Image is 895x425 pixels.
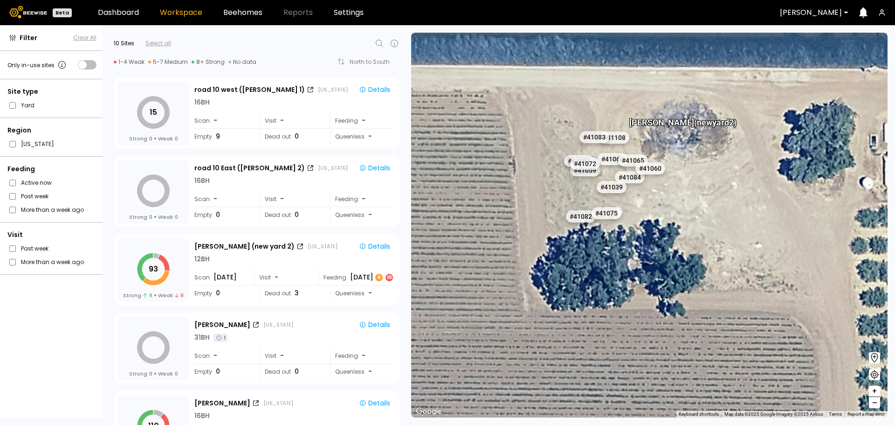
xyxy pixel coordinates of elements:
[160,9,202,16] a: Workspace
[21,205,84,215] label: More than a week ago
[263,399,293,407] div: [US_STATE]
[7,125,96,135] div: Region
[413,405,444,418] a: Open this area in Google Maps (opens a new window)
[280,194,284,204] span: -
[194,242,295,251] div: [PERSON_NAME] (new yard 2)
[7,87,96,97] div: Site type
[872,385,877,397] span: +
[7,230,96,240] div: Visit
[350,272,394,282] div: [DATE]
[254,270,318,285] div: Visit
[194,286,253,301] div: Empty
[260,129,324,144] div: Dead out
[330,191,394,207] div: Feeding
[194,398,250,408] div: [PERSON_NAME]
[194,113,253,128] div: Scan
[149,213,152,221] span: 0
[194,320,250,330] div: [PERSON_NAME]
[362,116,366,125] div: -
[228,58,256,66] div: No data
[359,399,390,407] div: Details
[194,207,253,223] div: Empty
[216,288,220,298] span: 0
[869,386,880,397] button: +
[280,116,284,125] span: -
[355,84,394,96] button: Details
[7,164,96,174] div: Feeding
[368,132,372,141] span: -
[145,39,171,48] div: Select all
[194,176,210,186] div: 16 BH
[413,405,444,418] img: Google
[330,113,394,128] div: Feeding
[213,194,217,204] span: -
[260,364,324,379] div: Dead out
[194,270,253,285] div: Scan
[375,274,383,281] div: 4
[295,288,299,298] span: 3
[355,397,394,409] button: Details
[355,240,394,252] button: Details
[359,85,390,94] div: Details
[194,411,210,421] div: 16 BH
[847,411,885,417] a: Report a map error
[570,158,600,170] div: # 41072
[194,333,210,342] div: 31 BH
[98,9,139,16] a: Dashboard
[223,9,262,16] a: Beehomes
[150,107,157,118] tspan: 15
[192,58,225,66] div: 8+ Strong
[368,367,372,376] span: -
[635,162,665,174] div: # 41060
[295,132,299,141] span: 0
[295,210,299,220] span: 0
[362,351,366,361] div: -
[564,154,594,167] div: # 41057
[260,348,324,363] div: Visit
[359,164,390,172] div: Details
[148,58,188,66] div: 5-7 Medium
[175,370,178,377] span: 0
[350,59,396,65] div: North to South
[318,270,394,285] div: Feeding
[260,286,324,301] div: Dead out
[123,292,184,299] div: Strong Weak
[570,164,600,176] div: # 41059
[598,153,627,165] div: # 41062
[260,191,324,207] div: Visit
[114,39,134,48] div: 10 Sites
[334,9,364,16] a: Settings
[194,364,253,379] div: Empty
[216,367,220,376] span: 0
[618,154,648,166] div: # 41065
[318,86,348,93] div: [US_STATE]
[194,85,305,95] div: road 10 west ([PERSON_NAME] 1)
[629,108,737,127] div: [PERSON_NAME] (new yard 2)
[597,181,626,193] div: # 41039
[21,244,48,253] label: Past week
[330,286,394,301] div: Queenless
[280,351,284,361] span: -
[73,34,96,42] button: Clear All
[359,242,390,251] div: Details
[21,191,48,201] label: Past week
[275,272,278,282] span: -
[149,370,152,377] span: 0
[330,348,394,363] div: Feeding
[21,100,34,110] label: Yard
[263,321,293,328] div: [US_STATE]
[213,116,217,125] span: -
[53,8,72,17] div: Beta
[318,164,348,172] div: [US_STATE]
[295,367,299,376] span: 0
[129,135,178,142] div: Strong Weak
[175,135,178,142] span: 0
[175,213,178,221] span: 0
[216,210,220,220] span: 0
[149,264,158,274] tspan: 93
[330,129,394,144] div: Queenless
[21,139,54,149] label: [US_STATE]
[330,364,394,379] div: Queenless
[216,132,220,141] span: 9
